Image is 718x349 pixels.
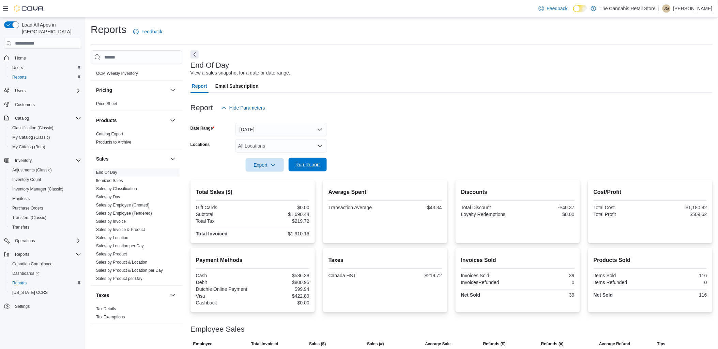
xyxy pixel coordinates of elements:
[657,341,666,347] span: Tips
[519,205,575,210] div: -$40.37
[519,292,575,298] div: 39
[12,74,27,80] span: Reports
[1,156,84,165] button: Inventory
[295,161,320,168] span: Run Report
[15,88,26,94] span: Users
[141,28,162,35] span: Feedback
[190,104,213,112] h3: Report
[599,341,630,347] span: Average Refund
[10,64,26,72] a: Users
[96,219,126,224] span: Sales by Invoice
[250,158,280,172] span: Export
[254,273,309,278] div: $586.38
[196,286,251,292] div: Dutchie Online Payment
[96,71,138,76] span: OCM Weekly Inventory
[10,124,81,132] span: Classification (Classic)
[196,293,251,299] div: Visa
[594,212,649,217] div: Total Profit
[96,155,109,162] h3: Sales
[329,205,384,210] div: Transaction Average
[15,116,29,121] span: Catalog
[652,273,707,278] div: 116
[96,131,123,137] span: Catalog Export
[329,273,384,278] div: Canada HST
[12,290,48,295] span: [US_STATE] CCRS
[652,205,707,210] div: $1,180.82
[10,143,81,151] span: My Catalog (Beta)
[329,256,442,264] h2: Taxes
[169,291,177,299] button: Taxes
[196,300,251,305] div: Cashback
[1,301,84,311] button: Settings
[10,64,81,72] span: Users
[12,100,81,109] span: Customers
[218,101,268,115] button: Hide Parameters
[190,325,245,333] h3: Employee Sales
[169,86,177,94] button: Pricing
[461,292,480,298] strong: Net Sold
[12,177,41,182] span: Inventory Count
[91,23,126,36] h1: Reports
[96,235,128,240] span: Sales by Location
[96,252,127,256] a: Sales by Product
[96,292,109,299] h3: Taxes
[10,223,81,231] span: Transfers
[190,142,210,147] label: Locations
[235,123,327,136] button: [DATE]
[254,231,309,236] div: $1,910.16
[251,341,278,347] span: Total Invoiced
[91,100,182,111] div: Pricing
[10,124,56,132] a: Classification (Classic)
[7,63,84,72] button: Users
[96,178,123,183] a: Itemized Sales
[254,205,309,210] div: $0.00
[12,261,52,267] span: Canadian Compliance
[15,158,32,163] span: Inventory
[96,117,117,124] h3: Products
[96,203,150,207] a: Sales by Employee (Created)
[10,73,81,81] span: Reports
[91,305,182,324] div: Taxes
[461,280,517,285] div: InvoicesRefunded
[1,86,84,96] button: Users
[7,72,84,82] button: Reports
[289,158,327,171] button: Run Report
[169,155,177,163] button: Sales
[96,314,125,320] span: Tax Exemptions
[7,213,84,222] button: Transfers (Classic)
[664,4,669,13] span: JG
[254,293,309,299] div: $422.89
[96,276,142,281] a: Sales by Product per Day
[4,50,81,329] nav: Complex example
[7,142,84,152] button: My Catalog (Beta)
[190,69,290,77] div: View a sales snapshot for a date or date range.
[96,260,148,265] a: Sales by Product & Location
[461,256,575,264] h2: Invoices Sold
[19,21,81,35] span: Load All Apps in [GEOGRAPHIC_DATA]
[10,269,81,278] span: Dashboards
[1,236,84,246] button: Operations
[10,279,81,287] span: Reports
[96,244,144,248] a: Sales by Location per Day
[10,133,53,142] a: My Catalog (Classic)
[309,341,326,347] span: Sales ($)
[1,114,84,123] button: Catalog
[190,61,229,69] h3: End Of Day
[12,225,29,230] span: Transfers
[461,212,517,217] div: Loyalty Redemptions
[254,300,309,305] div: $0.00
[96,186,137,192] span: Sales by Classification
[254,286,309,292] div: $99.94
[12,167,52,173] span: Adjustments (Classic)
[12,302,81,311] span: Settings
[1,53,84,63] button: Home
[15,304,30,309] span: Settings
[658,4,660,13] p: |
[461,205,517,210] div: Total Discount
[10,166,81,174] span: Adjustments (Classic)
[96,306,116,311] a: Tax Details
[12,125,54,131] span: Classification (Classic)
